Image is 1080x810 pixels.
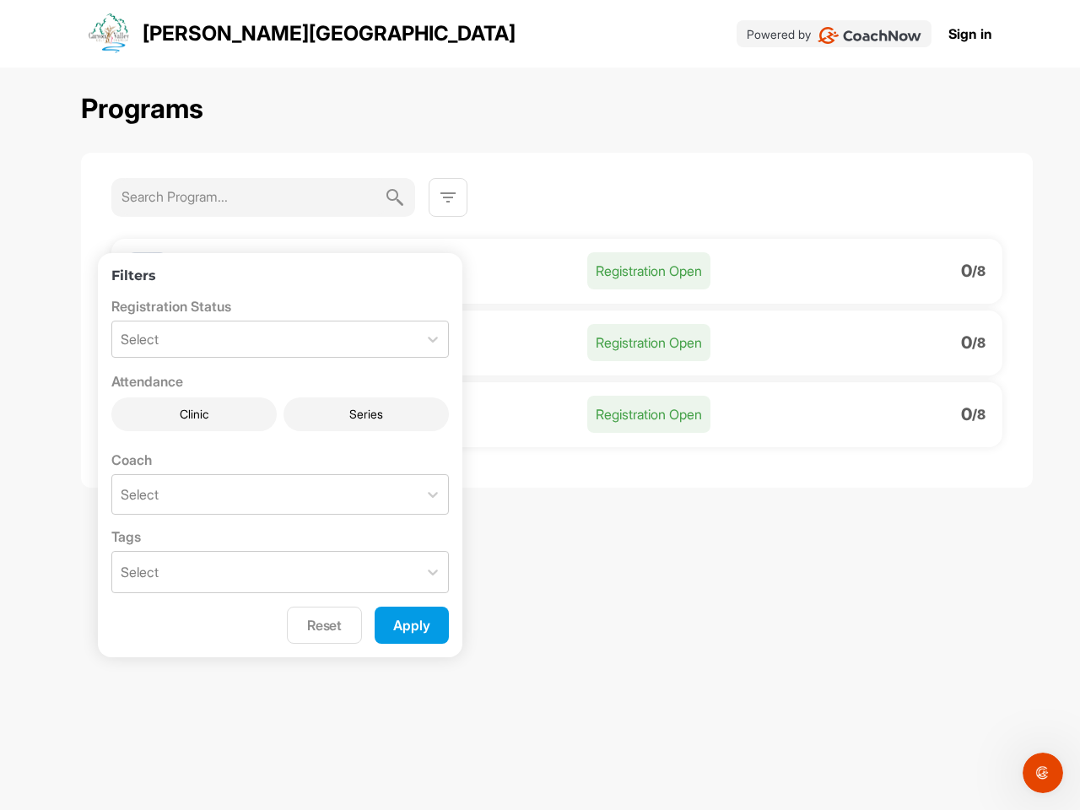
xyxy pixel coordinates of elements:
p: [DATE] [397,404,587,424]
h3: Filters [111,253,449,298]
p: 0 [961,408,972,421]
button: Series [283,397,449,431]
h2: Programs [81,93,203,126]
p: / 8 [972,264,985,278]
button: Reset [287,607,362,644]
div: Select [121,562,159,582]
p: 0 [961,336,972,349]
span: Registration Status [111,298,231,316]
p: Powered by [747,25,811,43]
span: Attendance [111,373,183,391]
p: / 8 [972,336,985,349]
span: Coach [111,451,152,469]
img: CoachNow [818,27,921,44]
img: Profile picture [128,252,166,290]
p: [DATE] [397,332,587,353]
button: Apply [375,607,449,644]
p: / 8 [972,408,985,421]
iframe: Intercom live chat [1023,753,1063,793]
button: Clinic [111,397,277,431]
img: logo [89,13,129,54]
p: [DATE] [397,261,587,281]
span: Tags [111,528,141,546]
img: svg+xml;base64,PHN2ZyB3aWR0aD0iMjQiIGhlaWdodD0iMjQiIHZpZXdCb3g9IjAgMCAyNCAyNCIgZmlsbD0ibm9uZSIgeG... [438,187,458,208]
p: Registration Open [587,396,710,433]
a: Sign in [948,24,992,44]
img: svg+xml;base64,PHN2ZyB3aWR0aD0iMjQiIGhlaWdodD0iMjQiIHZpZXdCb3g9IjAgMCAyNCAyNCIgZmlsbD0ibm9uZSIgeG... [385,178,405,217]
p: Registration Open [587,324,710,361]
p: [PERSON_NAME][GEOGRAPHIC_DATA] [143,19,516,49]
p: 0 [961,264,972,278]
input: Search Program... [121,178,385,215]
p: Registration Open [587,252,710,289]
span: Golf Camp [183,251,251,268]
div: Select [121,329,159,349]
div: Select [121,484,159,505]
